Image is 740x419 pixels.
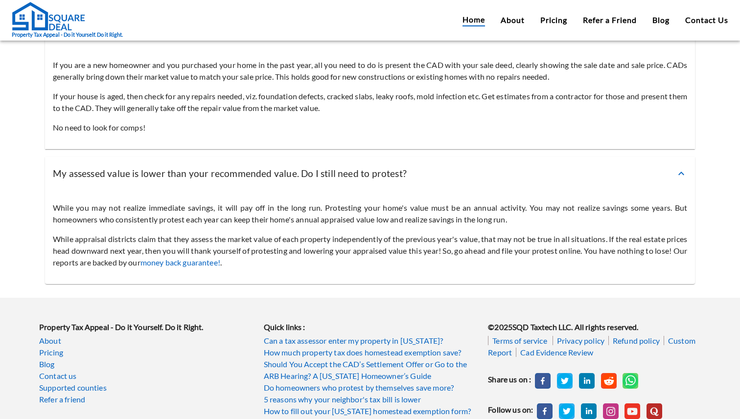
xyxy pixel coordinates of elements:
textarea: Type your message and click 'Submit' [5,267,186,301]
p: If your house is aged, then check for any repairs needed, viz. foundation defects, cracked slabs,... [53,90,687,114]
a: 5 reasons why your neighbor's tax bill is lower [264,394,477,405]
a: Pricing [39,347,252,358]
a: Privacy policy [553,336,608,345]
div: Leave a message [51,55,164,67]
p: If you are a new homeowner and you purchased your home in the past year, all you need to do is pr... [53,59,687,83]
p: My assessed value is lower than your recommended value. Do I still need to protest? [53,167,407,181]
a: Supported counties [39,382,252,394]
b: © 2025 SQD Taxtech LLC. All rights reserved. [488,322,638,331]
p: No need to look for comps! [53,122,687,133]
a: Terms of service [488,336,551,345]
a: . [559,403,575,419]
button: facebook [535,373,551,389]
button: linkedin [579,373,595,389]
b: Follow us on: [488,405,533,414]
img: salesiqlogo_leal7QplfZFryJ6FIlVepeu7OftD7mt8q6exU6-34PB8prfIgodN67KcxXM9Y7JQ_.png [68,257,74,263]
em: Submit [143,301,178,314]
a: Should You Accept the CAD’s Settlement Offer or Go to the ARB Hearing? A [US_STATE] Homeowner’s G... [264,358,477,382]
b: Quick links : [264,322,305,331]
button: twitter [557,373,573,389]
img: logo_Zg8I0qSkbAqR2WFHt3p6CTuqpyXMFPubPcD2OT02zFN43Cy9FUNNG3NEPhM_Q1qe_.png [17,59,41,64]
a: Can a tax assessor enter my property in [US_STATE]? [264,335,477,347]
b: Property Tax Appeal - Do it Yourself. Do it Right. [39,322,204,331]
p: While appraisal districts claim that they assess the market value of each property independently ... [53,233,687,268]
div: My assessed value is lower than your recommended value. Do I still need to protest? [45,157,695,191]
a: Blog [39,358,252,370]
a: Contact us [39,370,252,382]
a: Refund policy [608,336,664,345]
a: . [537,403,553,419]
b: Share us on : [488,375,531,384]
a: Refer a friend [39,394,252,405]
a: How to fill out your [US_STATE] homestead exemption form? [264,405,477,417]
a: Contact Us [685,14,728,26]
a: Blog [652,14,670,26]
a: Do homeowners who protest by themselves save more? [264,382,477,394]
a: . [581,403,597,419]
button: reddit [601,373,617,389]
a: Pricing [540,14,567,26]
div: Minimize live chat window [161,5,184,28]
a: Custom Report [488,336,695,357]
a: About [39,335,252,347]
a: How much property tax does homestead exemption save? [264,347,477,358]
em: Driven by SalesIQ [77,256,124,263]
a: Refer a Friend [583,14,637,26]
a: Property Tax Appeal - Do it Yourself. Do it Right. [12,1,123,39]
img: Square Deal [12,1,85,31]
a: money back guarantee! [140,258,220,267]
a: . [647,403,662,419]
a: Home [462,14,485,26]
a: About [501,14,525,26]
p: While you may not realize immediate savings, it will pay off in the long run. Protesting your hom... [53,202,687,225]
button: whatsapp [623,373,638,389]
span: We are offline. Please leave us a message. [21,123,171,222]
a: Cad Evidence Review [516,348,597,357]
a: . [603,403,619,419]
div: My assessed value is lower than your recommended value. Do I still need to protest? [45,190,695,284]
a: . [624,403,640,419]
